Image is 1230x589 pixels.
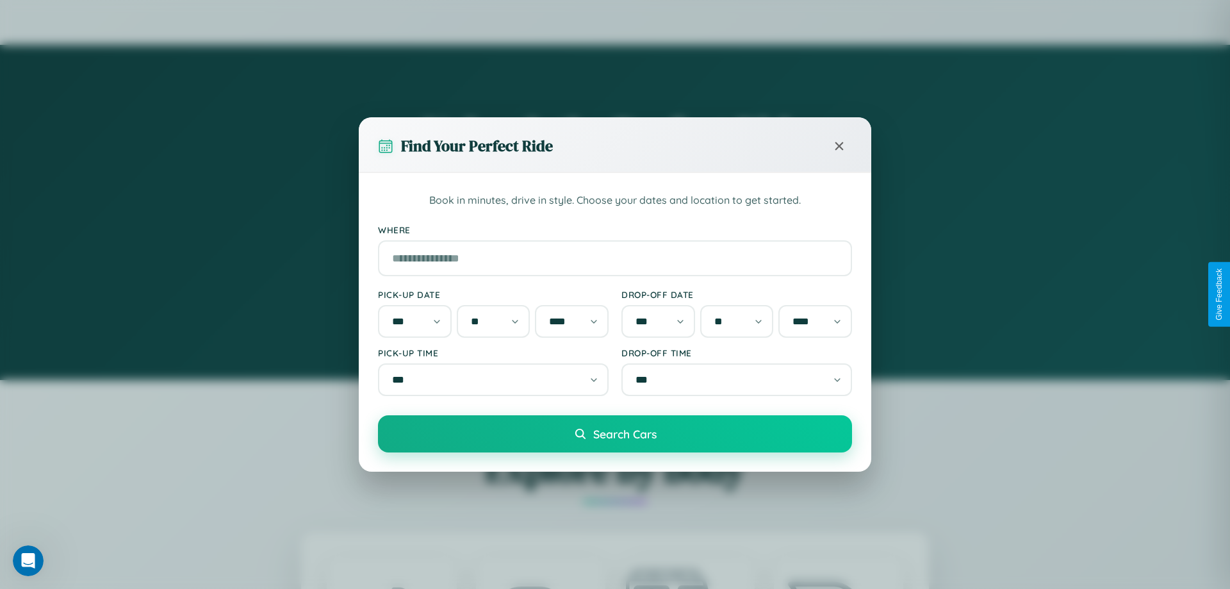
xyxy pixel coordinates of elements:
button: Search Cars [378,415,852,452]
h3: Find Your Perfect Ride [401,135,553,156]
label: Pick-up Time [378,347,609,358]
span: Search Cars [593,427,657,441]
label: Drop-off Time [621,347,852,358]
label: Drop-off Date [621,289,852,300]
p: Book in minutes, drive in style. Choose your dates and location to get started. [378,192,852,209]
label: Where [378,224,852,235]
label: Pick-up Date [378,289,609,300]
